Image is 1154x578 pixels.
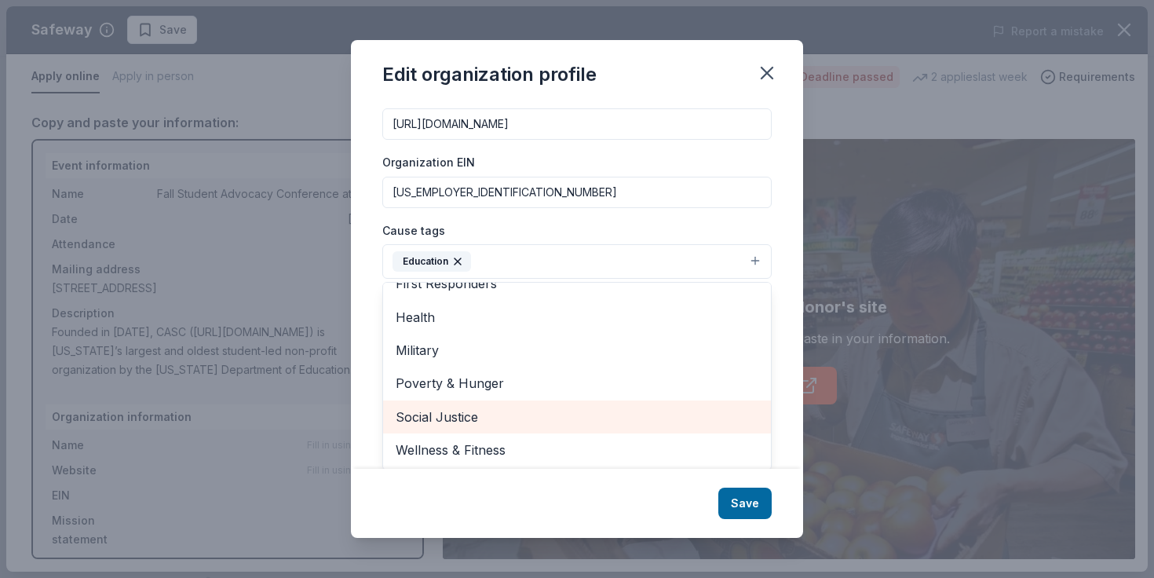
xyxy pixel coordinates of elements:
button: Education [382,244,772,279]
span: Health [396,307,758,327]
span: Poverty & Hunger [396,373,758,393]
span: First Responders [396,273,758,294]
span: Social Justice [396,407,758,427]
div: Education [382,282,772,470]
span: Military [396,340,758,360]
span: Wellness & Fitness [396,440,758,460]
div: Education [393,251,471,272]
